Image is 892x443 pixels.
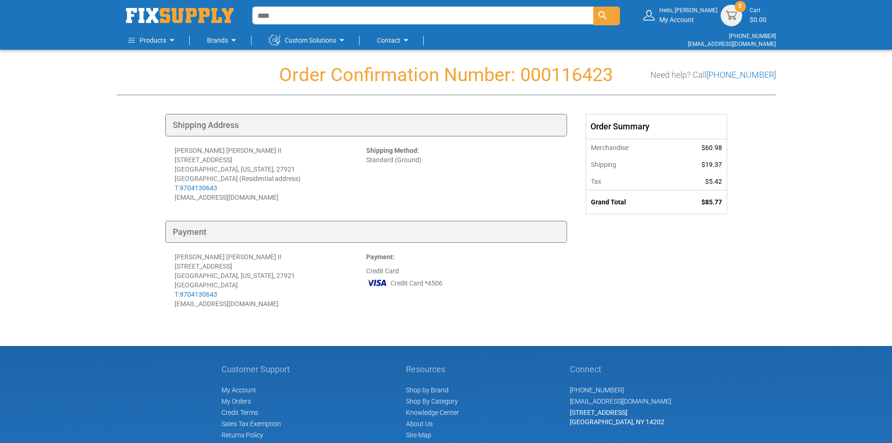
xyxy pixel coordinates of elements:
th: Merchandise [586,139,672,156]
span: $60.98 [701,144,722,151]
h5: Resources [406,365,459,374]
th: Shipping [586,156,672,173]
a: [EMAIL_ADDRESS][DOMAIN_NAME] [688,41,776,47]
h3: Need help? Call [650,70,776,80]
div: Shipping Address [165,114,567,136]
strong: Payment: [366,253,395,261]
a: About Us [406,420,433,428]
a: 9704130643 [180,184,217,192]
span: $85.77 [701,198,722,206]
a: Contact [377,31,412,50]
a: Products [128,31,177,50]
div: Standard (Ground) [366,146,558,202]
img: VI [366,276,388,290]
a: 9704130643 [180,291,217,298]
a: [PHONE_NUMBER] [707,70,776,80]
div: [PERSON_NAME] [PERSON_NAME] II [STREET_ADDRESS] [GEOGRAPHIC_DATA], [US_STATE], 27921 [GEOGRAPHIC_... [175,146,366,202]
a: Returns Policy [221,431,263,439]
small: Hello, [PERSON_NAME] [659,7,717,15]
span: Sales Tax Exemption [221,420,281,428]
a: [PHONE_NUMBER] [729,33,776,39]
h1: Order Confirmation Number: 000116423 [117,65,776,85]
span: $5.42 [705,178,722,185]
span: [STREET_ADDRESS] [GEOGRAPHIC_DATA], NY 14202 [570,409,664,426]
h5: Customer Support [221,365,295,374]
div: Payment [165,221,567,243]
div: [PERSON_NAME] [PERSON_NAME] II [STREET_ADDRESS] [GEOGRAPHIC_DATA], [US_STATE], 27921 [GEOGRAPHIC_... [175,252,366,308]
div: Order Summary [586,114,727,139]
a: Knowledge Center [406,409,459,416]
a: Site Map [406,431,431,439]
img: Fix Industrial Supply [126,8,234,23]
span: Credit Card *4506 [391,278,442,288]
span: 0 [738,2,742,10]
a: Custom Solutions [269,31,347,50]
small: Cart [750,7,767,15]
span: $0.00 [750,16,767,23]
a: store logo [126,8,234,23]
span: My Orders [221,398,251,405]
h5: Connect [570,365,671,374]
th: Tax [586,173,672,190]
strong: Shipping Method: [366,147,419,154]
span: My Account [221,386,256,394]
div: My Account [659,7,717,24]
a: Brands [207,31,239,50]
a: Shop By Category [406,398,458,405]
a: [PHONE_NUMBER] [570,386,624,394]
div: Credit Card [366,252,558,308]
a: [EMAIL_ADDRESS][DOMAIN_NAME] [570,398,671,405]
span: $19.37 [701,161,722,168]
strong: Grand Total [591,198,626,206]
a: Shop by Brand [406,386,449,394]
span: Credit Terms [221,409,258,416]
